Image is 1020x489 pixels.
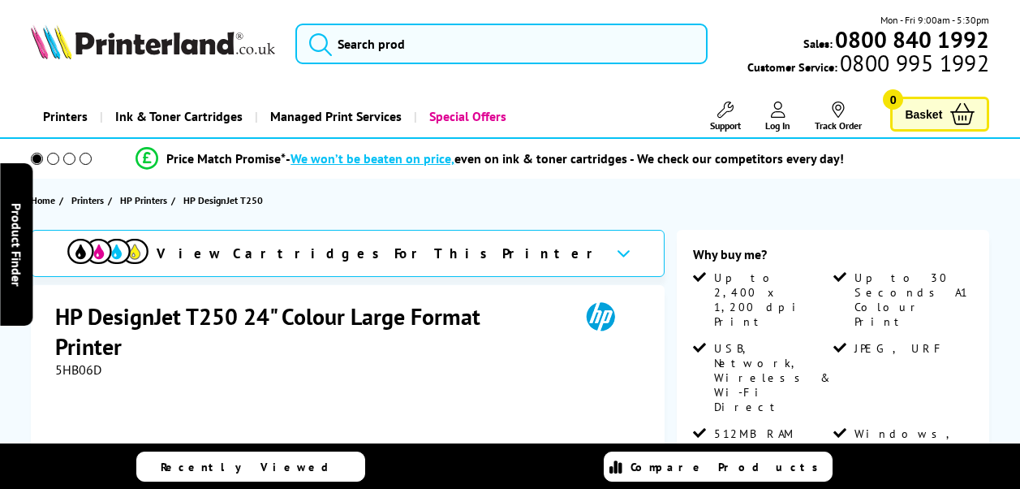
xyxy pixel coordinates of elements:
span: 5HB06D [55,361,101,378]
a: Printerland Logo [31,24,275,63]
span: Printers [71,192,104,209]
a: Track Order [815,102,862,132]
h1: HP DesignJet T250 24" Colour Large Format Printer [55,301,564,361]
span: Compare Products [631,460,827,474]
span: Home [31,192,55,209]
a: Basket 0 [890,97,989,132]
span: Mon - Fri 9:00am - 5:30pm [880,12,989,28]
span: Up to 2,400 x 1,200 dpi Print [714,270,830,329]
a: Managed Print Services [255,96,414,137]
span: USB, Network, Wireless & Wi-Fi Direct [714,341,830,414]
span: Basket [905,103,942,125]
input: Search prod [295,24,708,64]
a: Recently Viewed [136,452,365,482]
img: HP [563,301,638,331]
span: Log In [765,119,790,132]
a: HP Printers [120,192,171,209]
a: 0800 840 1992 [833,32,989,47]
b: 0800 840 1992 [835,24,989,54]
span: HP Printers [120,192,167,209]
a: Support [710,102,741,132]
img: Printerland Logo [31,24,275,59]
span: View Cartridges For This Printer [157,244,603,262]
span: Ink & Toner Cartridges [115,96,243,137]
span: Price Match Promise* [166,150,286,167]
span: We won’t be beaten on price, [291,150,454,167]
span: 0 [883,89,903,110]
a: HP DesignJet T250 [183,192,267,209]
a: Special Offers [414,96,519,137]
span: Windows, Mac & Chrome OS Compatible [854,426,979,485]
span: JPEG, URF [854,341,945,356]
a: Ink & Toner Cartridges [100,96,255,137]
span: 512MB RAM [714,426,794,441]
a: Printers [31,96,100,137]
span: Customer Service: [747,55,989,75]
span: HP DesignJet T250 [183,192,263,209]
a: Printers [71,192,108,209]
a: Compare Products [604,452,833,482]
span: Product Finder [8,203,24,287]
span: Sales: [803,36,833,51]
div: - even on ink & toner cartridges - We check our competitors every day! [286,150,844,167]
div: Why buy me? [693,246,973,270]
li: modal_Promise [8,145,972,173]
a: Home [31,192,59,209]
a: Log In [765,102,790,132]
img: cmyk-icon.svg [67,239,148,264]
span: Support [710,119,741,132]
span: Recently Viewed [161,460,345,474]
span: 0800 995 1992 [837,55,989,71]
span: Up to 30 Seconds A1 Colour Print [854,270,971,329]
